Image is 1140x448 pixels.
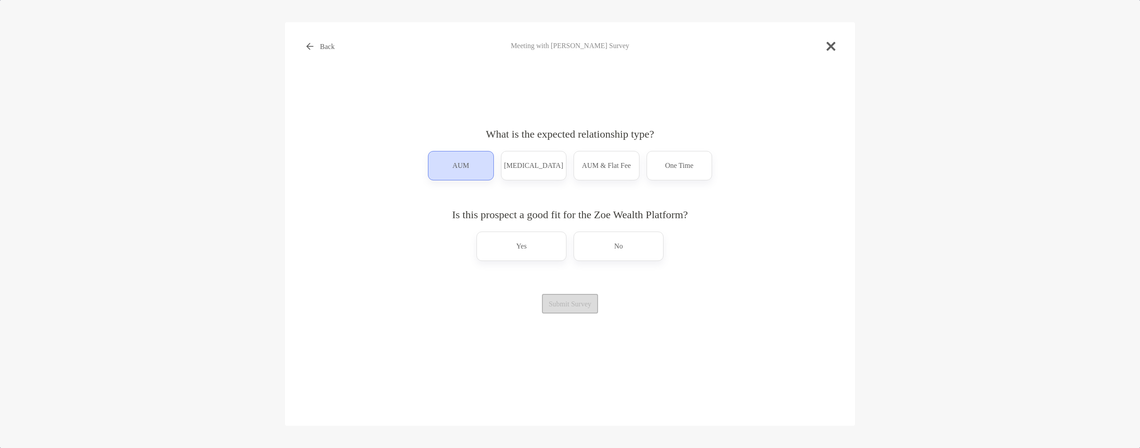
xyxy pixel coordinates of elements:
[299,42,841,50] h4: Meeting with [PERSON_NAME] Survey
[421,209,719,221] h4: Is this prospect a good fit for the Zoe Wealth Platform?
[306,43,313,50] img: button icon
[665,159,693,173] p: One Time
[826,42,835,51] img: close modal
[504,159,563,173] p: [MEDICAL_DATA]
[516,239,526,253] p: Yes
[582,159,631,173] p: AUM & Flat Fee
[299,37,342,56] button: Back
[614,239,623,253] p: No
[421,128,719,140] h4: What is the expected relationship type?
[452,159,469,173] p: AUM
